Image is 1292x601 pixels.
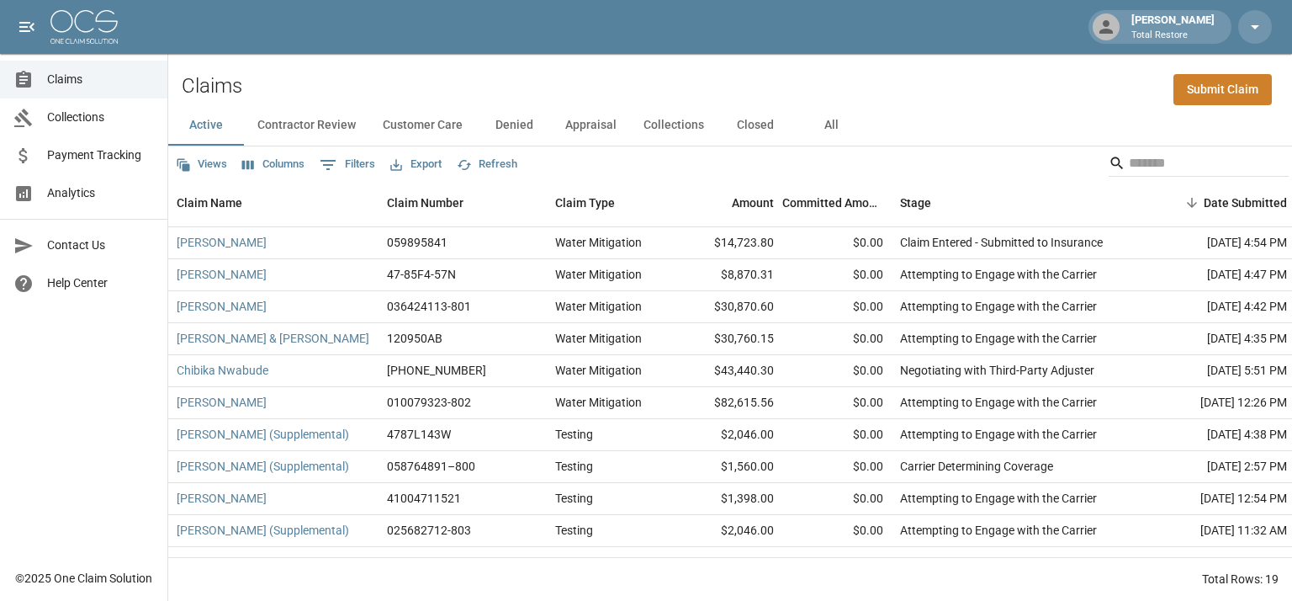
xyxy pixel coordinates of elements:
[387,426,451,443] div: 4787L143W
[673,179,782,226] div: Amount
[168,105,1292,146] div: dynamic tabs
[387,522,471,539] div: 025682712-803
[177,490,267,507] a: [PERSON_NAME]
[1125,12,1221,42] div: [PERSON_NAME]
[177,330,369,347] a: [PERSON_NAME] & [PERSON_NAME]
[177,298,267,315] a: [PERSON_NAME]
[555,554,593,571] div: Testing
[555,458,593,475] div: Testing
[900,266,1097,283] div: Attempting to Engage with the Carrier
[900,458,1053,475] div: Carrier Determining Coverage
[900,234,1103,251] div: Claim Entered - Submitted to Insurance
[547,179,673,226] div: Claim Type
[782,355,892,387] div: $0.00
[177,266,267,283] a: [PERSON_NAME]
[387,490,461,507] div: 41004711521
[177,234,267,251] a: [PERSON_NAME]
[387,394,471,411] div: 010079323-802
[10,10,44,44] button: open drawer
[47,274,154,292] span: Help Center
[168,105,244,146] button: Active
[673,419,782,451] div: $2,046.00
[782,259,892,291] div: $0.00
[387,554,471,571] div: 002293397-803
[47,109,154,126] span: Collections
[732,179,774,226] div: Amount
[900,179,931,226] div: Stage
[717,105,793,146] button: Closed
[387,298,471,315] div: 036424113-801
[782,547,892,579] div: $0.00
[555,362,642,379] div: Water Mitigation
[177,522,349,539] a: [PERSON_NAME] (Supplemental)
[782,179,883,226] div: Committed Amount
[673,451,782,483] div: $1,560.00
[387,330,442,347] div: 120950AB
[900,426,1097,443] div: Attempting to Engage with the Carrier
[555,490,593,507] div: Testing
[555,522,593,539] div: Testing
[177,394,267,411] a: [PERSON_NAME]
[387,362,486,379] div: 01-009-031656
[387,179,463,226] div: Claim Number
[555,266,642,283] div: Water Mitigation
[900,554,1097,571] div: Attempting to Engage with the Carrier
[892,179,1144,226] div: Stage
[673,227,782,259] div: $14,723.80
[379,179,547,226] div: Claim Number
[177,554,349,571] a: [PERSON_NAME] (Supplemental)
[900,394,1097,411] div: Attempting to Engage with the Carrier
[552,105,630,146] button: Appraisal
[172,152,231,178] button: Views
[244,105,369,146] button: Contractor Review
[673,355,782,387] div: $43,440.30
[47,71,154,88] span: Claims
[900,522,1097,539] div: Attempting to Engage with the Carrier
[793,105,869,146] button: All
[782,227,892,259] div: $0.00
[47,146,154,164] span: Payment Tracking
[782,179,892,226] div: Committed Amount
[1109,150,1289,180] div: Search
[369,105,476,146] button: Customer Care
[453,152,522,178] button: Refresh
[782,387,892,419] div: $0.00
[900,362,1094,379] div: Negotiating with Third-Party Adjuster
[555,426,593,443] div: Testing
[673,547,782,579] div: $1,722.00
[630,105,717,146] button: Collections
[177,362,268,379] a: Chibika Nwabude
[900,490,1097,507] div: Attempting to Engage with the Carrier
[1131,29,1215,43] p: Total Restore
[182,74,242,98] h2: Claims
[900,330,1097,347] div: Attempting to Engage with the Carrier
[476,105,552,146] button: Denied
[782,515,892,547] div: $0.00
[387,266,456,283] div: 47-85F4-57N
[1180,191,1204,215] button: Sort
[177,426,349,443] a: [PERSON_NAME] (Supplemental)
[782,419,892,451] div: $0.00
[673,515,782,547] div: $2,046.00
[900,298,1097,315] div: Attempting to Engage with the Carrier
[47,237,154,254] span: Contact Us
[555,298,642,315] div: Water Mitigation
[386,152,446,178] button: Export
[673,259,782,291] div: $8,870.31
[387,234,447,251] div: 059895841
[177,458,349,475] a: [PERSON_NAME] (Supplemental)
[555,179,615,226] div: Claim Type
[238,152,309,178] button: Select columns
[168,179,379,226] div: Claim Name
[47,184,154,202] span: Analytics
[315,152,379,178] button: Show filters
[15,570,152,587] div: © 2025 One Claim Solution
[555,394,642,411] div: Water Mitigation
[673,323,782,355] div: $30,760.15
[177,179,242,226] div: Claim Name
[555,234,642,251] div: Water Mitigation
[782,451,892,483] div: $0.00
[673,291,782,323] div: $30,870.60
[555,330,642,347] div: Water Mitigation
[50,10,118,44] img: ocs-logo-white-transparent.png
